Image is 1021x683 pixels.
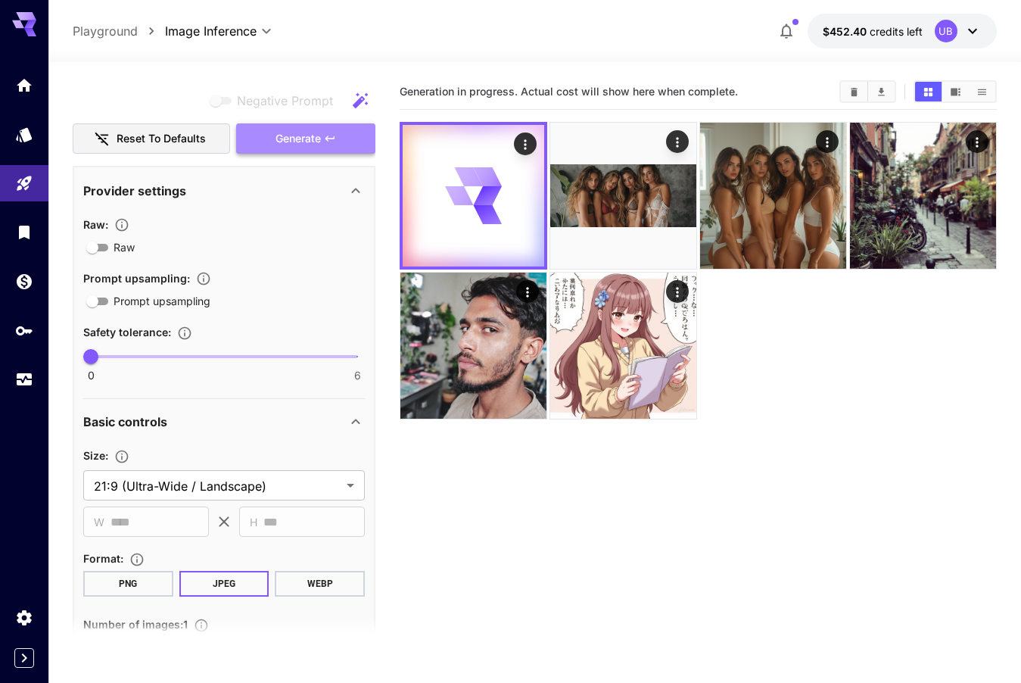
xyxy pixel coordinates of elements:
div: Basic controls [83,404,365,440]
div: Actions [666,280,689,303]
span: Prompt upsampling : [83,272,190,285]
a: Playground [73,22,138,40]
div: Show images in grid viewShow images in video viewShow images in list view [914,80,997,103]
button: Show images in grid view [915,82,942,101]
span: 0 [88,368,95,383]
span: Generate [275,129,321,148]
div: API Keys [15,321,33,340]
button: PNG [83,571,173,597]
div: Playground [15,174,33,193]
button: Adjust the dimensions of the generated image by specifying its width and height in pixels, or sel... [108,449,135,464]
span: credits left [870,25,923,38]
span: Raw : [83,218,108,231]
div: $452.40307 [823,23,923,39]
div: Actions [816,130,839,153]
button: Generate [236,123,375,154]
span: Format : [83,552,123,565]
div: Clear ImagesDownload All [839,80,896,103]
button: Show images in list view [969,82,995,101]
span: Size : [83,449,108,462]
img: 9k= [700,123,846,269]
span: W [94,513,104,531]
div: Library [15,223,33,242]
span: $452.40 [823,25,870,38]
div: Actions [966,130,988,153]
button: Download All [868,82,895,101]
img: 2Q== [400,273,546,419]
span: Negative Prompt [237,92,333,110]
span: Generation in progress. Actual cost will show here when complete. [400,85,738,98]
div: Settings [15,608,33,627]
button: Clear Images [841,82,867,101]
nav: breadcrumb [73,22,165,40]
button: Choose the file format for the output image. [123,552,151,567]
button: WEBP [275,571,365,597]
div: Actions [516,280,539,303]
div: Models [15,125,33,144]
button: Expand sidebar [14,648,34,668]
div: Actions [666,130,689,153]
div: Actions [514,133,537,155]
span: Prompt upsampling [114,293,210,309]
span: H [250,513,257,531]
button: JPEG [179,571,269,597]
span: Image Inference [165,22,257,40]
button: Enables automatic enhancement and expansion of the input prompt to improve generation quality and... [190,271,217,286]
span: 6 [354,368,361,383]
span: Negative prompts are not compatible with the selected model. [207,91,345,110]
span: Safety tolerance : [83,326,171,338]
img: 9k= [850,123,996,269]
button: Show images in video view [942,82,969,101]
button: Reset to defaults [73,123,230,154]
span: Raw [114,239,135,255]
div: Usage [15,370,33,389]
button: Controls the level of post-processing applied to generated images. [108,217,135,232]
p: Basic controls [83,413,167,431]
div: Home [15,76,33,95]
div: Wallet [15,272,33,291]
div: Provider settings [83,173,365,209]
div: UB [935,20,957,42]
button: $452.40307UB [808,14,997,48]
img: 9k= [550,273,696,419]
span: 21:9 (Ultra-Wide / Landscape) [94,477,341,495]
p: Provider settings [83,182,186,200]
button: Controls the tolerance level for input and output content moderation. Lower values apply stricter... [171,326,198,341]
img: 2Q== [550,123,696,269]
